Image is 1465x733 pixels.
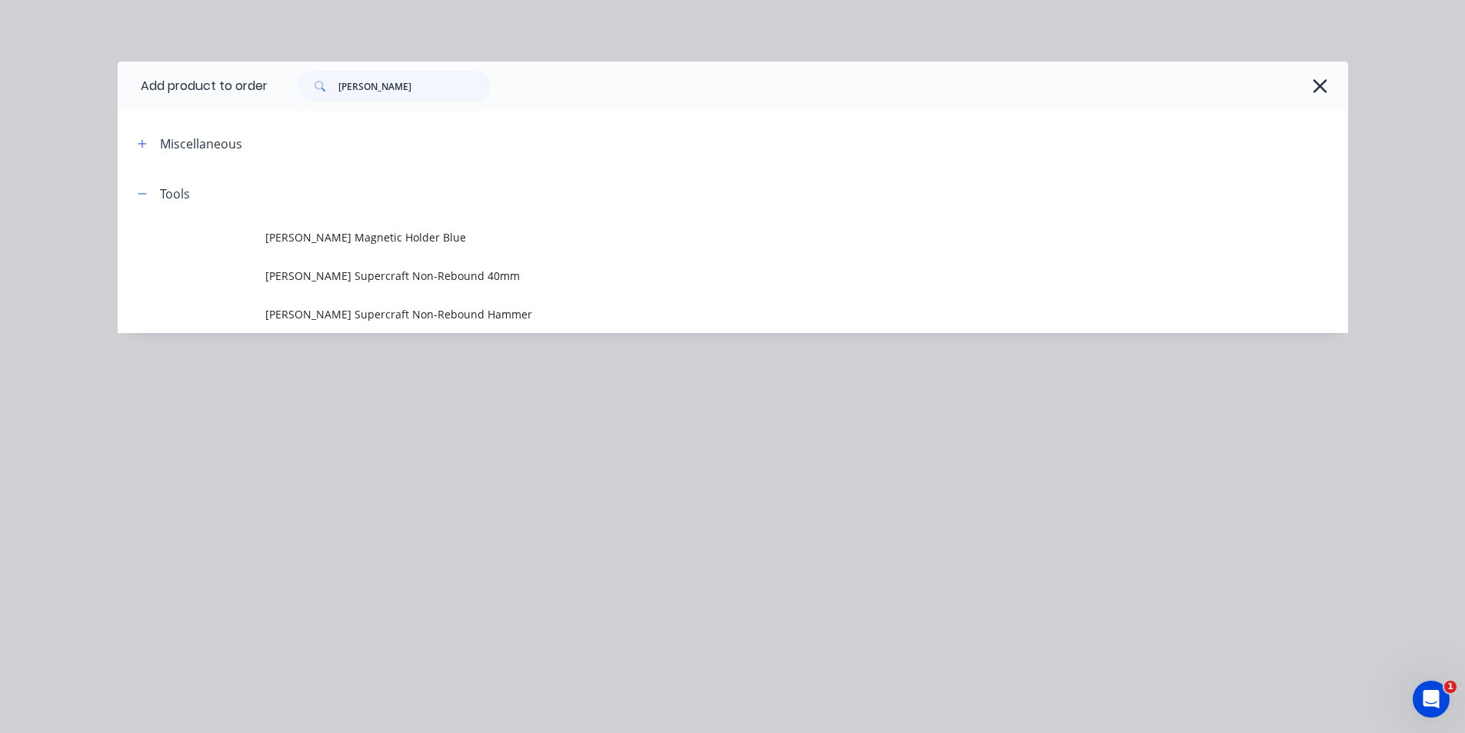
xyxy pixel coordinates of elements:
span: [PERSON_NAME] Supercraft Non-Rebound Hammer [265,306,1131,322]
span: [PERSON_NAME] Magnetic Holder Blue [265,229,1131,245]
div: Tools [160,185,190,203]
div: Miscellaneous [160,135,242,153]
span: 1 [1444,681,1457,693]
span: [PERSON_NAME] Supercraft Non-Rebound 40mm [265,268,1131,284]
iframe: Intercom live chat [1413,681,1450,718]
div: Add product to order [118,62,268,111]
input: Search... [338,71,491,102]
